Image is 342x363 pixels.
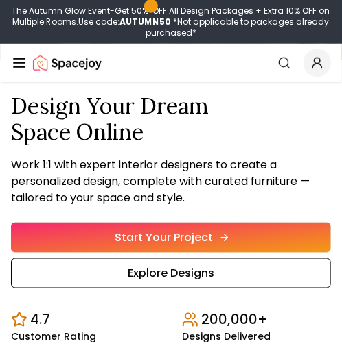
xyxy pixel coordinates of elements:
h1: Design Your Dream Space Online [11,93,331,146]
nav: Global [11,44,331,82]
small: Customer Rating [11,332,96,342]
p: Work 1:1 with expert interior designers to create a personalized design, complete with curated fu... [11,157,331,206]
b: AUTUMN50 [120,16,172,27]
p: 4.7 [30,310,50,329]
small: Designs Delivered [182,332,271,342]
span: Use code: [79,16,172,27]
a: Start Your Project [11,223,331,253]
img: Spacejoy Logo [33,49,102,77]
a: Spacejoy [33,49,102,77]
div: The Autumn Glow Event-Get 50% OFF All Design Packages + Extra 10% OFF on Multiple Rooms. [5,5,337,38]
div: Design stats [11,299,331,342]
p: 200,000+ [201,310,267,329]
a: Explore Designs [11,258,331,288]
span: *Not applicable to packages already purchased* [146,16,330,38]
